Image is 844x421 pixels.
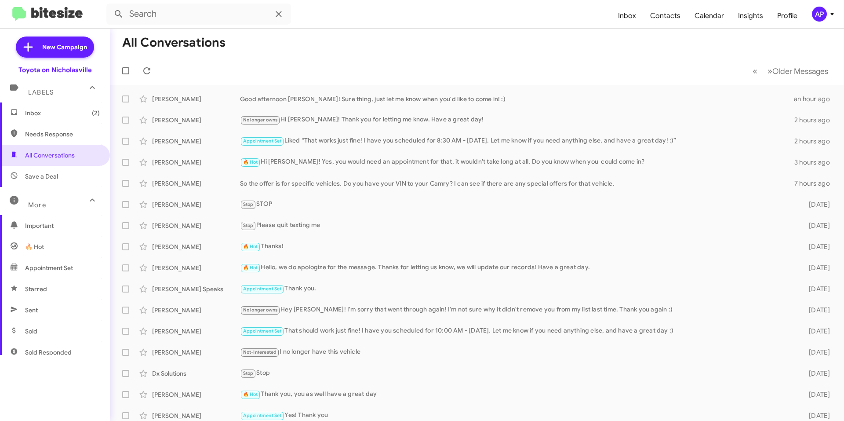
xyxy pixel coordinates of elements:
[152,264,240,272] div: [PERSON_NAME]
[240,326,795,336] div: That should work just fine! I have you scheduled for 10:00 AM - [DATE]. Let me know if you need a...
[795,327,837,336] div: [DATE]
[243,265,258,271] span: 🔥 Hot
[794,95,837,103] div: an hour ago
[795,221,837,230] div: [DATE]
[240,347,795,357] div: I no longer have this vehicle
[152,116,240,124] div: [PERSON_NAME]
[243,392,258,397] span: 🔥 Hot
[25,221,100,230] span: Important
[25,348,72,357] span: Sold Responded
[240,389,795,399] div: Thank you, you as well have a great day
[152,242,240,251] div: [PERSON_NAME]
[152,285,240,293] div: [PERSON_NAME] Speaks
[152,200,240,209] div: [PERSON_NAME]
[243,413,282,418] span: Appointment Set
[25,285,47,293] span: Starred
[106,4,291,25] input: Search
[794,137,837,146] div: 2 hours ago
[243,117,278,123] span: No longer owns
[795,306,837,315] div: [DATE]
[747,62,763,80] button: Previous
[240,284,795,294] div: Thank you.
[243,159,258,165] span: 🔥 Hot
[795,242,837,251] div: [DATE]
[240,410,795,421] div: Yes! Thank you
[152,95,240,103] div: [PERSON_NAME]
[152,137,240,146] div: [PERSON_NAME]
[152,179,240,188] div: [PERSON_NAME]
[243,328,282,334] span: Appointment Set
[25,327,37,336] span: Sold
[28,201,46,209] span: More
[243,286,282,292] span: Appointment Set
[772,66,828,76] span: Older Messages
[611,3,643,29] a: Inbox
[152,327,240,336] div: [PERSON_NAME]
[243,138,282,144] span: Appointment Set
[240,95,794,103] div: Good afternoon [PERSON_NAME]! Sure thing, just let me know when you'd like to come in! :)
[25,151,75,160] span: All Conversations
[240,199,795,209] div: STOP
[240,179,794,188] div: So the offer is for specific vehicles. Do you have your VIN to your Camry? I can see if there are...
[795,369,837,378] div: [DATE]
[768,66,772,77] span: »
[152,369,240,378] div: Dx Solutions
[28,88,54,96] span: Labels
[92,109,100,117] span: (2)
[731,3,770,29] a: Insights
[240,115,794,125] div: Hi [PERSON_NAME]! Thank you for letting me know. Have a great day!
[240,263,795,273] div: Hello, we do apologize for the message. Thanks for letting us know, we will update our records! H...
[25,264,73,272] span: Appointment Set
[152,411,240,420] div: [PERSON_NAME]
[643,3,688,29] a: Contacts
[748,62,833,80] nav: Page navigation example
[243,201,254,207] span: Stop
[688,3,731,29] a: Calendar
[152,158,240,167] div: [PERSON_NAME]
[152,306,240,315] div: [PERSON_NAME]
[243,349,277,355] span: Not-Interested
[240,220,795,231] div: Please quit texting me
[240,136,794,146] div: Liked “That works just fine! I have you scheduled for 8:30 AM - [DATE]. Let me know if you need a...
[795,348,837,357] div: [DATE]
[243,223,254,228] span: Stop
[152,221,240,230] div: [PERSON_NAME]
[794,158,837,167] div: 3 hours ago
[25,306,38,315] span: Sent
[25,242,44,251] span: 🔥 Hot
[16,37,94,58] a: New Campaign
[243,307,278,313] span: No longer owns
[804,7,834,22] button: AP
[795,200,837,209] div: [DATE]
[18,66,92,74] div: Toyota on Nicholasville
[152,390,240,399] div: [PERSON_NAME]
[812,7,827,22] div: AP
[795,390,837,399] div: [DATE]
[753,66,757,77] span: «
[795,411,837,420] div: [DATE]
[240,368,795,378] div: Stop
[762,62,833,80] button: Next
[42,43,87,51] span: New Campaign
[152,348,240,357] div: [PERSON_NAME]
[243,244,258,249] span: 🔥 Hot
[25,109,100,117] span: Inbox
[795,285,837,293] div: [DATE]
[243,370,254,376] span: Stop
[794,116,837,124] div: 2 hours ago
[122,36,226,50] h1: All Conversations
[25,172,58,181] span: Save a Deal
[25,130,100,139] span: Needs Response
[794,179,837,188] div: 7 hours ago
[795,264,837,272] div: [DATE]
[240,157,794,167] div: Hi [PERSON_NAME]! Yes, you would need an appointment for that, it wouldn't take long at all. Do y...
[240,242,795,252] div: Thanks!
[240,305,795,315] div: Hey [PERSON_NAME]! I'm sorry that went through again! I'm not sure why it didn't remove you from ...
[770,3,804,29] a: Profile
